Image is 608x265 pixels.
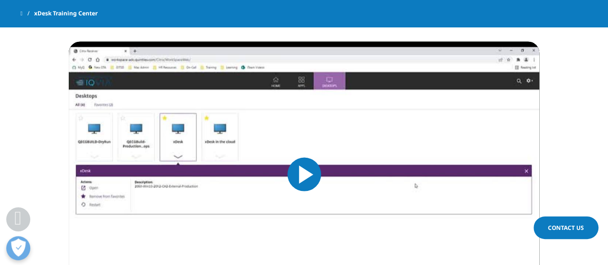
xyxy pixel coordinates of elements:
button: Open Preferences [6,236,30,260]
a: Contact Us [534,216,598,239]
span: Contact Us [548,224,584,232]
button: Play Video [287,158,321,191]
span: xDesk Training Center [34,5,98,22]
